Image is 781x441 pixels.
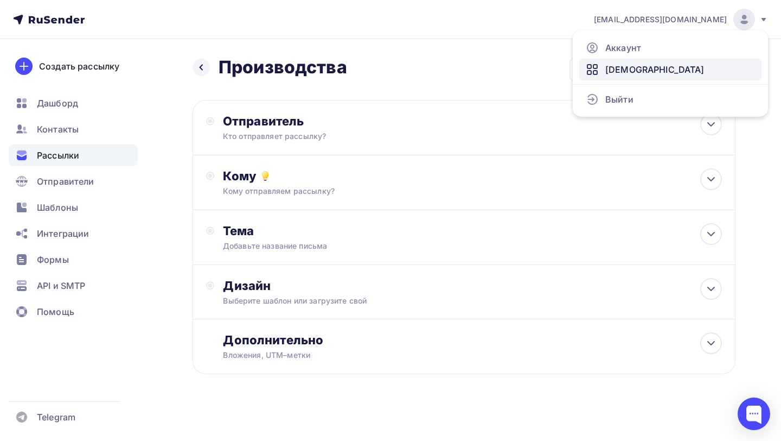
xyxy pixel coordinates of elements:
span: Отправители [37,175,94,188]
div: Отправитель [223,114,458,129]
span: API и SMTP [37,279,85,292]
a: Шаблоны [9,197,138,218]
span: [DEMOGRAPHIC_DATA] [605,63,705,76]
span: Шаблоны [37,201,78,214]
a: Формы [9,249,138,270]
span: Контакты [37,123,79,136]
div: Дизайн [223,278,722,293]
a: Рассылки [9,144,138,166]
a: Контакты [9,118,138,140]
a: Отправители [9,171,138,192]
div: Создать рассылку [39,60,119,73]
span: Аккаунт [605,41,641,54]
h2: Производства [219,56,347,78]
div: Дополнительно [223,332,722,348]
span: Интеграции [37,227,89,240]
div: Тема [223,223,437,238]
div: Кто отправляет рассылку? [223,131,434,142]
span: Дашборд [37,97,78,110]
span: Рассылки [37,149,79,162]
div: Вложения, UTM–метки [223,350,672,361]
ul: [EMAIL_ADDRESS][DOMAIN_NAME] [573,30,768,117]
a: [EMAIL_ADDRESS][DOMAIN_NAME] [594,9,768,30]
div: Кому отправляем рассылку? [223,186,672,197]
span: Telegram [37,411,75,424]
span: [EMAIL_ADDRESS][DOMAIN_NAME] [594,14,727,25]
span: Выйти [605,93,633,106]
span: Формы [37,253,69,266]
a: Дашборд [9,92,138,114]
span: Помощь [37,305,74,318]
div: Добавьте название письма [223,241,416,251]
div: Выберите шаблон или загрузите свой [223,295,672,306]
div: Кому [223,168,722,184]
